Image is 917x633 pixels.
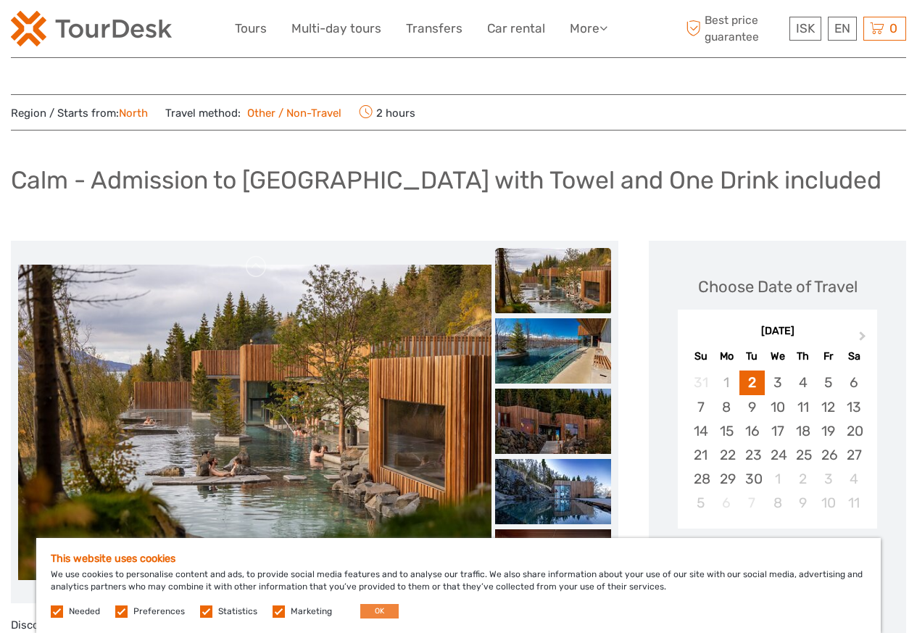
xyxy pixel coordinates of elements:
[495,529,611,595] img: cee74e381b7f4c479c70a1dd0ff108ae_slider_thumbnail.jpg
[841,419,866,443] div: Choose Saturday, September 20th, 2025
[495,459,611,524] img: 55f02b13ce8142be9c3c9232f4de24aa_slider_thumbnail.jpg
[218,605,257,618] label: Statistics
[765,467,790,491] div: Choose Wednesday, October 1st, 2025
[739,371,765,394] div: Choose Tuesday, September 2nd, 2025
[816,347,841,366] div: Fr
[688,419,713,443] div: Choose Sunday, September 14th, 2025
[69,605,100,618] label: Needed
[790,347,816,366] div: Th
[167,22,184,40] button: Open LiveChat chat widget
[51,553,866,565] h5: This website uses cookies
[241,107,341,120] a: Other / Non-Travel
[714,443,739,467] div: Choose Monday, September 22nd, 2025
[688,491,713,515] div: Choose Sunday, October 5th, 2025
[816,491,841,515] div: Choose Friday, October 10th, 2025
[790,467,816,491] div: Choose Thursday, October 2nd, 2025
[816,467,841,491] div: Choose Friday, October 3rd, 2025
[841,347,866,366] div: Sa
[714,395,739,419] div: Choose Monday, September 8th, 2025
[816,443,841,467] div: Choose Friday, September 26th, 2025
[291,18,381,39] a: Multi-day tours
[790,371,816,394] div: Choose Thursday, September 4th, 2025
[852,328,876,351] button: Next Month
[765,419,790,443] div: Choose Wednesday, September 17th, 2025
[816,371,841,394] div: Choose Friday, September 5th, 2025
[739,419,765,443] div: Choose Tuesday, September 16th, 2025
[841,443,866,467] div: Choose Saturday, September 27th, 2025
[570,18,607,39] a: More
[682,12,786,44] span: Best price guarantee
[714,419,739,443] div: Choose Monday, September 15th, 2025
[841,467,866,491] div: Choose Saturday, October 4th, 2025
[739,347,765,366] div: Tu
[765,395,790,419] div: Choose Wednesday, September 10th, 2025
[796,21,815,36] span: ISK
[406,18,462,39] a: Transfers
[714,491,739,515] div: Not available Monday, October 6th, 2025
[235,18,267,39] a: Tours
[495,248,611,313] img: a7b0864e8a70483480046af9ff755deb_slider_thumbnail.jpg
[765,371,790,394] div: Choose Wednesday, September 3rd, 2025
[11,11,172,46] img: 120-15d4194f-c635-41b9-a512-a3cb382bfb57_logo_small.png
[133,605,185,618] label: Preferences
[714,347,739,366] div: Mo
[291,605,332,618] label: Marketing
[36,538,881,633] div: We use cookies to personalise content and ads, to provide social media features and to analyse ou...
[841,371,866,394] div: Choose Saturday, September 6th, 2025
[11,165,881,195] h1: Calm - Admission to [GEOGRAPHIC_DATA] with Towel and One Drink included
[495,389,611,454] img: 964663ec4761409f966098e262dfe7f0_slider_thumbnail.jpg
[765,491,790,515] div: Choose Wednesday, October 8th, 2025
[714,371,739,394] div: Not available Monday, September 1st, 2025
[18,265,491,580] img: a7b0864e8a70483480046af9ff755deb_main_slider.jpg
[765,347,790,366] div: We
[688,347,713,366] div: Su
[165,102,341,123] span: Travel method:
[739,443,765,467] div: Choose Tuesday, September 23rd, 2025
[688,395,713,419] div: Choose Sunday, September 7th, 2025
[495,318,611,384] img: 31fe205eb8f0433b90be8f8c0e7625bb_slider_thumbnail.jpg
[816,395,841,419] div: Choose Friday, September 12th, 2025
[828,17,857,41] div: EN
[359,102,415,123] span: 2 hours
[790,491,816,515] div: Choose Thursday, October 9th, 2025
[739,491,765,515] div: Not available Tuesday, October 7th, 2025
[790,443,816,467] div: Choose Thursday, September 25th, 2025
[841,491,866,515] div: Choose Saturday, October 11th, 2025
[739,395,765,419] div: Choose Tuesday, September 9th, 2025
[688,443,713,467] div: Choose Sunday, September 21st, 2025
[119,107,148,120] a: North
[682,371,872,515] div: month 2025-09
[678,324,877,339] div: [DATE]
[11,106,148,121] span: Region / Starts from:
[20,25,164,37] p: We're away right now. Please check back later!
[360,604,399,618] button: OK
[688,371,713,394] div: Not available Sunday, August 31st, 2025
[688,467,713,491] div: Choose Sunday, September 28th, 2025
[790,395,816,419] div: Choose Thursday, September 11th, 2025
[714,467,739,491] div: Choose Monday, September 29th, 2025
[698,276,858,298] div: Choose Date of Travel
[816,419,841,443] div: Choose Friday, September 19th, 2025
[487,18,545,39] a: Car rental
[739,467,765,491] div: Choose Tuesday, September 30th, 2025
[841,395,866,419] div: Choose Saturday, September 13th, 2025
[765,443,790,467] div: Choose Wednesday, September 24th, 2025
[790,419,816,443] div: Choose Thursday, September 18th, 2025
[887,21,900,36] span: 0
